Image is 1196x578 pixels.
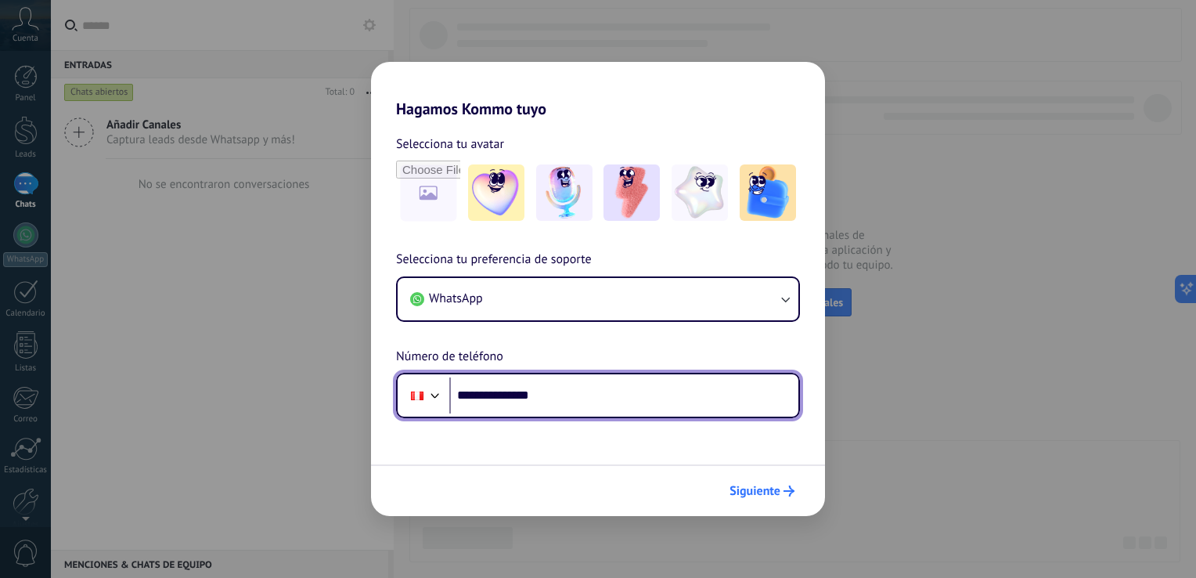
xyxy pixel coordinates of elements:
img: -2.jpeg [536,164,593,221]
img: -3.jpeg [603,164,660,221]
img: -5.jpeg [740,164,796,221]
h2: Hagamos Kommo tuyo [371,62,825,118]
span: Siguiente [729,486,780,497]
img: -4.jpeg [672,164,728,221]
span: Selecciona tu avatar [396,134,504,154]
span: WhatsApp [429,291,483,306]
button: WhatsApp [398,278,798,320]
div: Peru: + 51 [402,379,432,412]
button: Siguiente [722,478,802,504]
span: Número de teléfono [396,347,503,367]
img: -1.jpeg [468,164,524,221]
span: Selecciona tu preferencia de soporte [396,250,592,270]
